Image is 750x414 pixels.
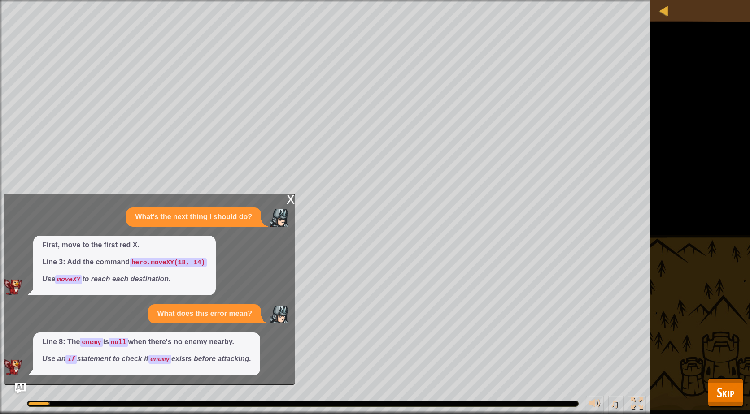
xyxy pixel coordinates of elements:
[148,355,171,364] code: enemy
[130,258,207,267] code: hero.moveXY(18, 14)
[157,309,252,319] p: What does this error mean?
[4,359,22,375] img: AI
[42,257,207,267] p: Line 3: Add the command
[42,337,251,347] p: Line 8: The is when there's no enemy nearby.
[610,397,619,410] span: ♫
[109,338,128,347] code: null
[42,355,251,362] em: Use an statement to check if exists before attacking.
[270,209,288,227] img: Player
[287,194,295,203] div: x
[65,355,77,364] code: if
[270,306,288,323] img: Player
[135,212,252,222] p: What's the next thing I should do?
[42,275,171,283] em: Use to reach each destination.
[4,279,22,295] img: AI
[55,275,82,284] code: moveXY
[608,396,624,414] button: ♫
[717,383,734,401] span: Skip
[628,396,646,414] button: Toggle fullscreen
[80,338,103,347] code: enemy
[708,378,743,407] button: Skip
[586,396,604,414] button: Adjust volume
[42,240,207,250] p: First, move to the first red X.
[15,383,26,394] button: Ask AI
